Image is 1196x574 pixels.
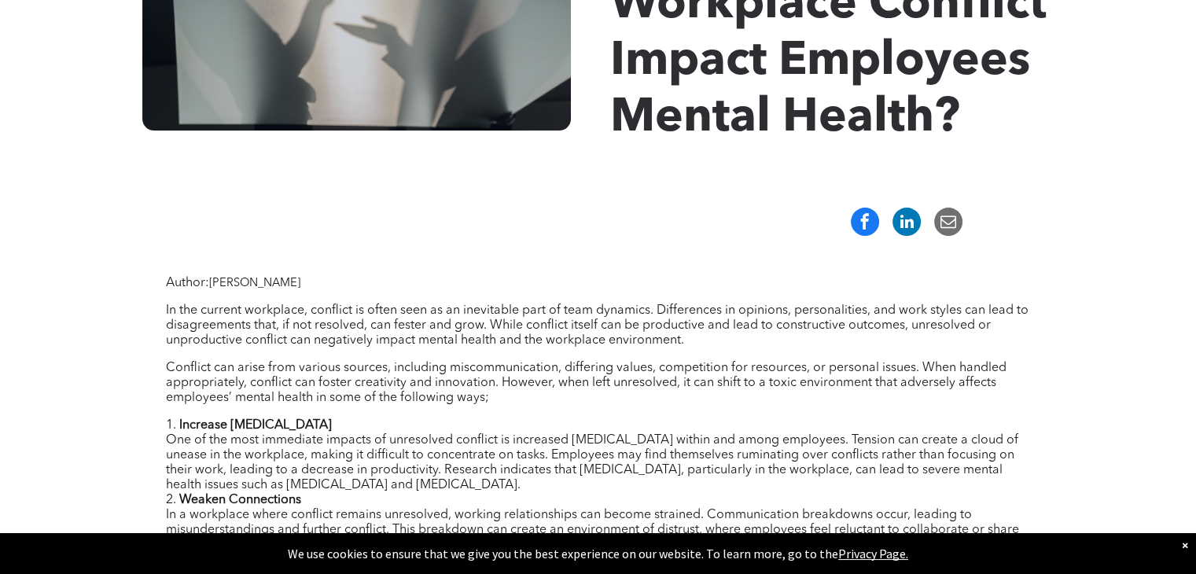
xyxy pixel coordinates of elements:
p: Conflict can arise from various sources, including miscommunication, differing values, competitio... [166,361,1031,406]
b: Weaken Connections [179,494,301,506]
li: One of the most immediate impacts of unresolved conflict is increased [MEDICAL_DATA] within and a... [166,418,1031,493]
a: Privacy Page. [838,546,908,561]
li: In a workplace where conflict remains unresolved, working relationships can become strained. Comm... [166,493,1031,553]
p: In the current workplace, conflict is often seen as an inevitable part of team dynamics. Differen... [166,304,1031,348]
b: Increase [MEDICAL_DATA] [179,419,332,432]
div: Dismiss notification [1182,537,1188,553]
span: [PERSON_NAME] [209,278,300,289]
p: Author: [166,276,1031,291]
